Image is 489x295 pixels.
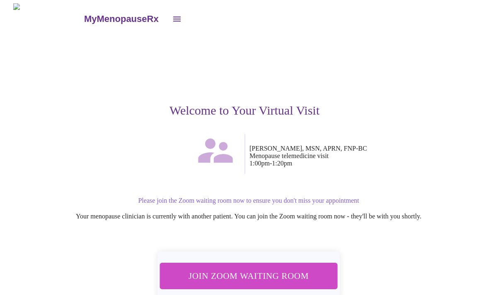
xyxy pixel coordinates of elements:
h3: Welcome to Your Virtual Visit [13,103,476,118]
span: Join Zoom Waiting Room [171,269,327,284]
h3: MyMenopauseRx [84,14,159,24]
button: Join Zoom Waiting Room [160,263,338,289]
p: [PERSON_NAME], MSN, APRN, FNP-BC Menopause telemedicine visit 1:00pm - 1:20pm [249,145,476,167]
a: MyMenopauseRx [83,5,167,34]
img: MyMenopauseRx Logo [13,3,83,34]
button: open drawer [167,9,187,29]
p: Please join the Zoom waiting room now to ensure you don't miss your appointment [22,197,476,204]
p: Your menopause clinician is currently with another patient. You can join the Zoom waiting room no... [22,213,476,220]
